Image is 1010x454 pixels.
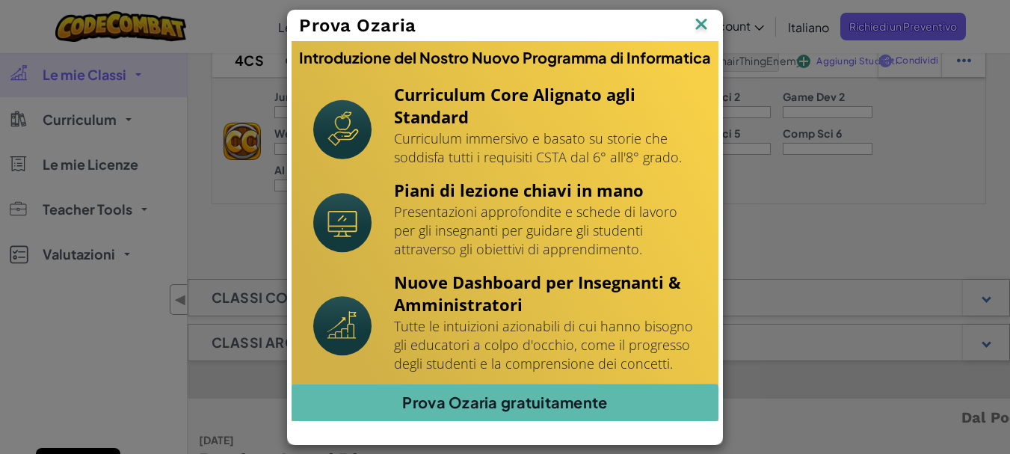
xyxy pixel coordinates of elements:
h4: Piani di lezione chiavi in mano [394,179,698,201]
span: Prova Ozaria [299,15,416,36]
img: IconClose.svg [692,14,711,37]
p: Tutte le intuizioni azionabili di cui hanno bisogno gli educatori a colpo d'occhio, come il progr... [394,317,698,373]
p: Curriculum immersivo e basato su storie che soddisfa tutti i requisiti CSTA dal 6° all'8° grado. [394,129,698,167]
img: Icon_NewTeacherDashboard.svg [313,296,372,356]
h4: Nuove Dashboard per Insegnanti & Amministratori [394,271,698,316]
img: Icon_Turnkey.svg [313,193,372,253]
p: Presentazioni approfondite e schede di lavoro per gli insegnanti per guidare gli studenti attrave... [394,203,698,259]
img: Icon_StandardsAlignment.svg [313,99,372,159]
h3: Introduzione del Nostro Nuovo Programma di Informatica [299,49,711,67]
h4: Curriculum Core Alignato agli Standard [394,83,698,128]
a: Prova Ozaria gratuitamente [292,384,718,421]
